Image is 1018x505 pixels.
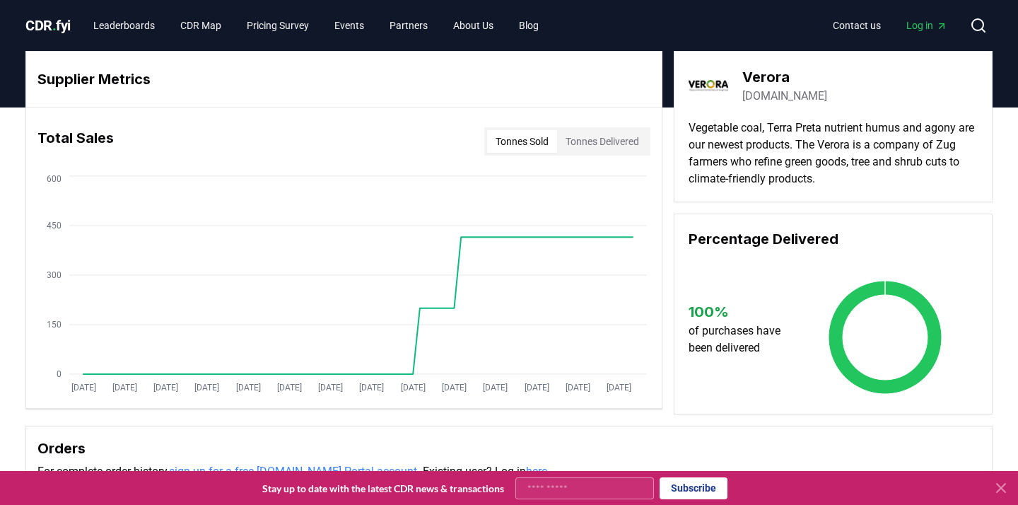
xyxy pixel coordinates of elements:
[483,383,508,393] tspan: [DATE]
[47,270,62,280] tspan: 300
[442,13,505,38] a: About Us
[71,383,96,393] tspan: [DATE]
[742,66,827,88] h3: Verora
[236,383,261,393] tspan: [DATE]
[82,13,550,38] nav: Main
[25,17,71,34] span: CDR fyi
[525,383,549,393] tspan: [DATE]
[378,13,439,38] a: Partners
[557,130,648,153] button: Tonnes Delivered
[25,16,71,35] a: CDR.fyi
[277,383,302,393] tspan: [DATE]
[37,69,650,90] h3: Supplier Metrics
[689,323,794,356] p: of purchases have been delivered
[526,465,547,478] a: here
[689,301,794,323] h3: 100 %
[57,369,62,379] tspan: 0
[169,13,233,38] a: CDR Map
[821,13,892,38] a: Contact us
[52,17,57,34] span: .
[323,13,375,38] a: Events
[359,383,384,393] tspan: [DATE]
[47,174,62,184] tspan: 600
[47,221,62,231] tspan: 450
[689,66,728,105] img: Verora-logo
[194,383,219,393] tspan: [DATE]
[895,13,959,38] a: Log in
[37,127,114,156] h3: Total Sales
[442,383,467,393] tspan: [DATE]
[566,383,590,393] tspan: [DATE]
[37,463,981,480] p: For complete order history, . Existing user? Log in .
[906,18,947,33] span: Log in
[82,13,166,38] a: Leaderboards
[689,120,978,187] p: Vegetable coal, Terra Preta nutrient humus and agony are our newest products. The Verora is a com...
[742,88,827,105] a: [DOMAIN_NAME]
[153,383,178,393] tspan: [DATE]
[821,13,959,38] nav: Main
[235,13,320,38] a: Pricing Survey
[689,228,978,250] h3: Percentage Delivered
[37,438,981,459] h3: Orders
[112,383,137,393] tspan: [DATE]
[47,320,62,330] tspan: 150
[318,383,343,393] tspan: [DATE]
[401,383,426,393] tspan: [DATE]
[169,465,417,478] a: sign up for a free [DOMAIN_NAME] Portal account
[607,383,631,393] tspan: [DATE]
[487,130,557,153] button: Tonnes Sold
[508,13,550,38] a: Blog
